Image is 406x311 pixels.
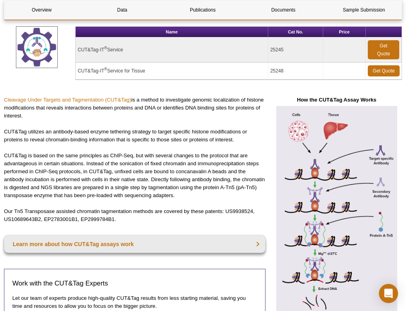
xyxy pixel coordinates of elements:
strong: How the CUT&Tag Assay Works [297,97,377,103]
p: CUT&Tag utilizes an antibody-based enzyme tethering strategy to target specific histone modificat... [4,128,265,144]
a: Documents [246,0,320,20]
img: CUT&Tag Service [16,26,58,68]
a: Data [85,0,159,20]
a: Get Quote [368,40,399,59]
td: CUT&Tag-IT Service [76,37,268,63]
a: Sample Submission [327,0,401,20]
p: CUT&Tag is based on the same principles as ChIP-Seq, but with several changes to the protocol tha... [4,152,265,200]
p: is a method to investigate genomic localization of histone modifications that reveals interaction... [4,96,265,120]
a: Cleavage Under Targets and Tagmentation (CUT&Tag) [4,97,131,103]
sup: ® [104,46,107,50]
h3: Work with the CUT&Tag Experts​ [12,279,257,288]
p: Our Tn5 Transposase assisted chromatin tagmentation methods are covered by these patents: US99385... [4,207,265,223]
td: 25248 [268,63,323,80]
a: Publications [166,0,240,20]
td: CUT&Tag-IT Service for Tissue [76,63,268,80]
th: Cat No. [268,27,323,37]
a: Learn more about how CUT&Tag assays work [4,235,265,253]
sup: ® [104,67,107,71]
p: Let our team of experts produce high-quality CUT&Tag results from less starting material, saving ... [12,294,257,310]
td: 25245 [268,37,323,63]
th: Name [76,27,268,37]
div: Open Intercom Messenger [379,284,398,303]
th: Price [323,27,366,37]
a: Get Quote [368,65,400,76]
a: Overview [4,0,79,20]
